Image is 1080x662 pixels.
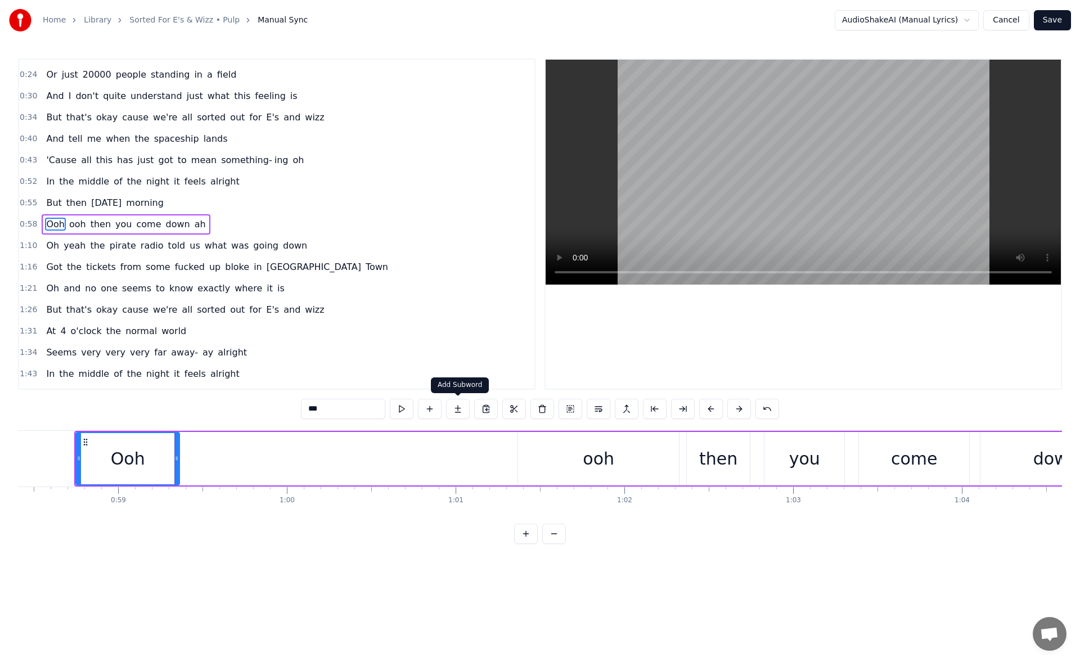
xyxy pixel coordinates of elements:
[145,260,172,273] span: some
[86,132,102,145] span: me
[67,89,73,102] span: I
[45,111,62,124] span: But
[233,282,263,295] span: where
[193,218,207,231] span: ah
[282,303,301,316] span: and
[282,111,301,124] span: and
[20,155,37,166] span: 0:43
[59,325,67,337] span: 4
[9,9,31,31] img: youka
[121,111,150,124] span: cause
[90,196,123,209] span: [DATE]
[78,367,111,380] span: middle
[20,197,37,209] span: 0:55
[111,496,126,505] div: 0:59
[102,89,127,102] span: quite
[181,303,193,316] span: all
[168,282,194,295] span: know
[983,10,1029,30] button: Cancel
[129,89,183,102] span: understand
[20,176,37,187] span: 0:52
[126,175,143,188] span: the
[145,175,170,188] span: night
[196,111,227,124] span: sorted
[364,260,389,273] span: Town
[111,446,145,471] div: Ooh
[45,89,65,102] span: And
[181,111,193,124] span: all
[1034,10,1071,30] button: Save
[119,260,142,273] span: from
[80,346,102,359] span: very
[229,303,246,316] span: out
[82,68,112,81] span: 20000
[209,367,241,380] span: alright
[89,218,112,231] span: then
[121,303,150,316] span: cause
[173,175,181,188] span: it
[20,219,37,230] span: 0:58
[45,282,60,295] span: Oh
[58,175,75,188] span: the
[20,112,37,123] span: 0:34
[45,239,60,252] span: Oh
[170,346,199,359] span: away-
[115,68,147,81] span: people
[202,132,229,145] span: lands
[183,175,207,188] span: feels
[112,175,123,188] span: of
[45,346,78,359] span: Seems
[95,154,114,166] span: this
[68,218,87,231] span: ooh
[129,15,240,26] a: Sorted For E's & Wizz • Pulp
[45,303,62,316] span: But
[95,303,119,316] span: okay
[177,154,188,166] span: to
[65,196,88,209] span: then
[304,111,325,124] span: wizz
[258,15,308,26] span: Manual Sync
[217,346,248,359] span: alright
[193,68,204,81] span: in
[70,325,103,337] span: o'clock
[1033,617,1066,651] div: Open chat
[196,282,231,295] span: exactly
[45,132,65,145] span: And
[220,154,273,166] span: something-
[45,68,58,81] span: Or
[20,304,37,316] span: 1:26
[150,68,191,81] span: standing
[45,325,57,337] span: At
[139,239,165,252] span: radio
[58,367,75,380] span: the
[20,91,37,102] span: 0:30
[252,239,280,252] span: going
[20,368,37,380] span: 1:43
[216,68,238,81] span: field
[136,218,163,231] span: come
[125,196,165,209] span: morning
[105,132,131,145] span: when
[204,239,228,252] span: what
[78,175,111,188] span: middle
[152,111,178,124] span: we're
[136,154,155,166] span: just
[62,239,87,252] span: yeah
[276,282,286,295] span: is
[160,325,187,337] span: world
[157,154,174,166] span: got
[153,132,200,145] span: spaceship
[45,175,56,188] span: In
[45,367,56,380] span: In
[304,303,325,316] span: wizz
[253,260,263,273] span: in
[273,154,290,166] span: ing
[20,347,37,358] span: 1:34
[124,325,158,337] span: normal
[229,111,246,124] span: out
[43,15,308,26] nav: breadcrumb
[448,496,463,505] div: 1:01
[254,89,287,102] span: feeling
[789,446,820,471] div: you
[955,496,970,505] div: 1:04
